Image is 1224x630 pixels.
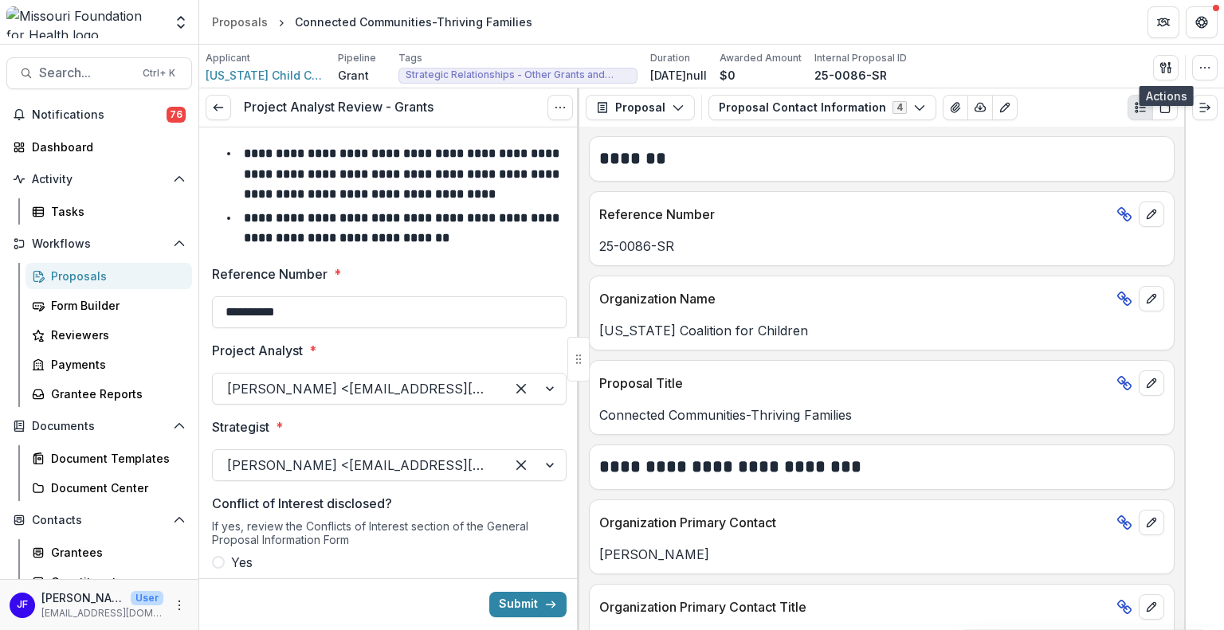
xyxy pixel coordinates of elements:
[1152,95,1178,120] button: PDF view
[25,263,192,289] a: Proposals
[51,450,179,467] div: Document Templates
[406,69,630,80] span: Strategic Relationships - Other Grants and Contracts
[814,67,887,84] p: 25-0086-SR
[708,95,936,120] button: Proposal Contact Information4
[720,67,736,84] p: $0
[51,203,179,220] div: Tasks
[51,573,179,590] div: Constituents
[943,95,968,120] button: View Attached Files
[231,553,253,572] span: Yes
[167,107,186,123] span: 76
[599,374,1110,393] p: Proposal Title
[720,51,802,65] p: Awarded Amount
[338,67,369,84] p: Grant
[51,385,179,402] div: Grantee Reports
[51,356,179,373] div: Payments
[547,95,573,120] button: Options
[1139,594,1164,620] button: edit
[338,51,376,65] p: Pipeline
[6,166,192,192] button: Open Activity
[25,322,192,348] a: Reviewers
[39,65,133,80] span: Search...
[212,519,567,553] div: If yes, review the Conflicts of Interest section of the General Proposal Information Form
[41,606,163,620] p: [EMAIL_ADDRESS][DOMAIN_NAME]
[1128,95,1153,120] button: Plaintext view
[51,544,179,561] div: Grantees
[508,376,534,401] div: Clear selected options
[25,292,192,319] a: Form Builder
[586,95,695,120] button: Proposal
[25,351,192,378] a: Payments
[6,57,192,89] button: Search...
[599,237,1164,256] p: 25-0086-SR
[139,65,178,82] div: Ctrl + K
[25,198,192,225] a: Tasks
[295,14,532,30] div: Connected Communities-Thriving Families
[25,539,192,565] a: Grantees
[599,205,1110,224] p: Reference Number
[1139,510,1164,535] button: edit
[244,100,433,115] h3: Project Analyst Review - Grants
[6,102,192,127] button: Notifications76
[1147,6,1179,38] button: Partners
[212,417,269,436] p: Strategist
[51,327,179,343] div: Reviewers
[6,413,192,439] button: Open Documents
[6,507,192,533] button: Open Contacts
[1139,286,1164,311] button: edit
[32,237,167,251] span: Workflows
[599,289,1110,308] p: Organization Name
[170,596,189,615] button: More
[51,297,179,314] div: Form Builder
[814,51,907,65] p: Internal Proposal ID
[398,51,422,65] p: Tags
[6,134,192,160] a: Dashboard
[212,14,268,30] div: Proposals
[32,108,167,122] span: Notifications
[131,591,163,605] p: User
[6,6,163,38] img: Missouri Foundation for Health logo
[32,514,167,527] span: Contacts
[599,405,1164,425] p: Connected Communities-Thriving Families
[51,479,179,496] div: Document Center
[212,494,392,513] p: Conflict of Interest disclosed?
[650,51,690,65] p: Duration
[206,67,325,84] a: [US_STATE] Child Care Association
[212,341,303,360] p: Project Analyst
[206,10,274,33] a: Proposals
[32,139,179,155] div: Dashboard
[25,445,192,472] a: Document Templates
[51,268,179,284] div: Proposals
[1186,6,1218,38] button: Get Help
[599,545,1164,564] p: [PERSON_NAME]
[25,569,192,595] a: Constituents
[599,321,1164,340] p: [US_STATE] Coalition for Children
[17,600,28,610] div: Jean Freeman-Crawford
[212,264,328,284] p: Reference Number
[32,420,167,433] span: Documents
[599,513,1110,532] p: Organization Primary Contact
[25,475,192,501] a: Document Center
[599,597,1110,616] p: Organization Primary Contact Title
[650,67,707,84] p: [DATE]null
[508,452,534,478] div: Clear selected options
[32,173,167,186] span: Activity
[1139,202,1164,227] button: edit
[6,231,192,256] button: Open Workflows
[206,10,539,33] nav: breadcrumb
[206,51,250,65] p: Applicant
[170,6,192,38] button: Open entity switcher
[1192,95,1218,120] button: Expand right
[41,589,124,606] p: [PERSON_NAME]
[992,95,1018,120] button: Edit as form
[25,381,192,407] a: Grantee Reports
[1139,370,1164,396] button: edit
[489,592,567,617] button: Submit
